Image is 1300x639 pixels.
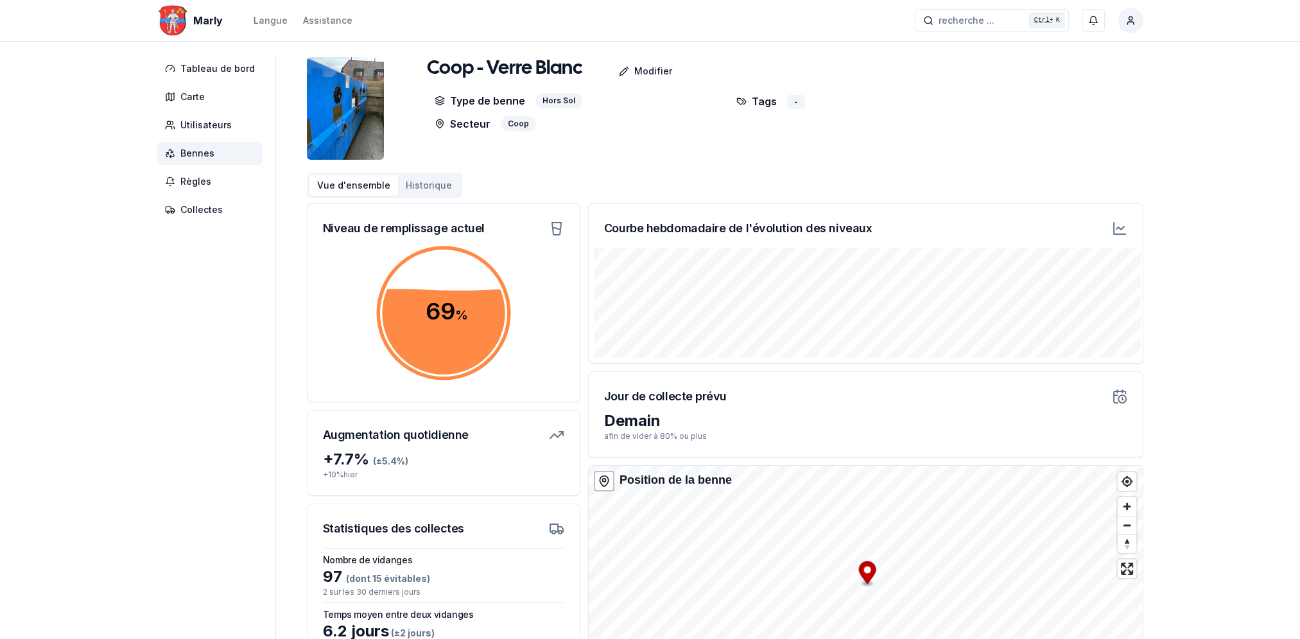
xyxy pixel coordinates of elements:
a: Utilisateurs [157,114,268,137]
span: Utilisateurs [180,119,232,132]
button: Find my location [1118,472,1136,491]
a: Carte [157,85,268,108]
h3: Niveau de remplissage actuel [323,219,485,237]
button: Vue d'ensemble [309,175,398,196]
h3: Jour de collecte prévu [604,388,727,405]
h1: Coop - Verre Blanc [427,57,583,80]
img: bin Image [307,57,384,160]
button: recherche ...Ctrl+K [915,9,1069,32]
div: Coop [501,116,536,132]
h3: Statistiques des collectes [323,520,464,538]
span: (± 5.4 %) [373,456,408,466]
div: 97 [323,567,564,587]
div: - [787,95,805,109]
span: Collectes [180,203,223,216]
h3: Temps moyen entre deux vidanges [323,608,564,621]
h3: Courbe hebdomadaire de l'évolution des niveaux [604,219,872,237]
span: Règles [180,175,211,188]
span: Marly [193,13,223,28]
div: Map marker [858,561,876,588]
span: Bennes [180,147,214,160]
a: Marly [157,13,228,28]
button: Reset bearing to north [1118,534,1136,553]
p: 2 sur les 30 derniers jours [323,587,564,597]
span: (dont 15 évitables) [342,573,430,584]
div: Demain [604,411,1127,431]
p: Tags [736,93,777,109]
p: Type de benne [435,93,525,108]
a: Collectes [157,198,268,221]
p: afin de vider à 80% ou plus [604,431,1127,441]
img: Marly Logo [157,5,188,36]
div: Hors Sol [535,93,582,108]
h3: Nombre de vidanges [323,554,564,567]
button: Zoom in [1118,497,1136,516]
div: Langue [254,14,288,27]
a: Tableau de bord [157,57,268,80]
div: + 7.7 % [323,449,564,470]
button: Zoom out [1118,516,1136,534]
span: Zoom out [1118,516,1136,534]
p: Modifier [634,65,672,78]
button: Enter fullscreen [1118,559,1136,578]
span: (± 2 jours ) [389,627,435,638]
span: Tableau de bord [180,62,255,75]
span: Carte [180,90,205,103]
button: Langue [254,13,288,28]
a: Bennes [157,142,268,165]
div: Position de la benne [620,471,732,489]
a: Assistance [303,13,352,28]
h3: Augmentation quotidienne [323,426,469,444]
span: recherche ... [939,14,994,27]
p: Secteur [435,116,490,132]
a: Modifier [583,58,682,84]
a: Règles [157,170,268,193]
button: Historique [398,175,460,196]
p: + 10 % hier [323,470,564,480]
